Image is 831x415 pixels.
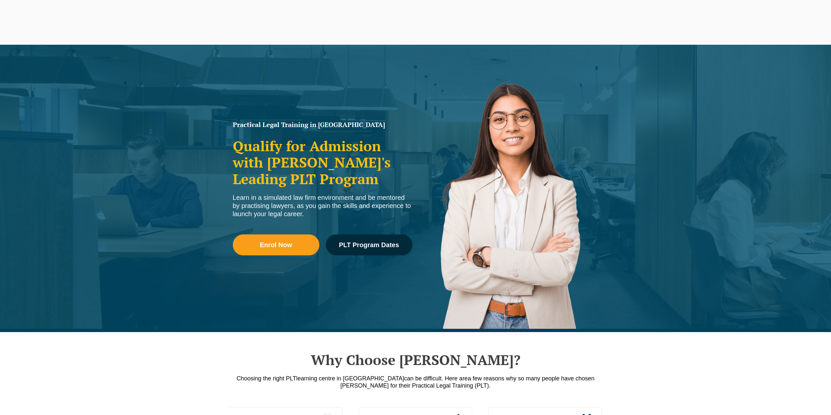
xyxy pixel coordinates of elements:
span: PLT Program Dates [339,242,399,248]
span: learning centre in [GEOGRAPHIC_DATA] [296,375,404,382]
a: Enrol Now [233,234,319,255]
div: Learn in a simulated law firm environment and be mentored by practising lawyers, as you gain the ... [233,194,412,218]
span: Choosing the right PLT [236,375,296,382]
p: a few reasons why so many people have chosen [PERSON_NAME] for their Practical Legal Training (PLT). [230,375,602,389]
h1: Practical Legal Training in [GEOGRAPHIC_DATA] [233,121,412,128]
span: can be difficult. Here are [404,375,468,382]
h2: Why Choose [PERSON_NAME]? [230,352,602,368]
span: Enrol Now [260,242,292,248]
h2: Qualify for Admission with [PERSON_NAME]'s Leading PLT Program [233,138,412,187]
a: PLT Program Dates [326,234,412,255]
